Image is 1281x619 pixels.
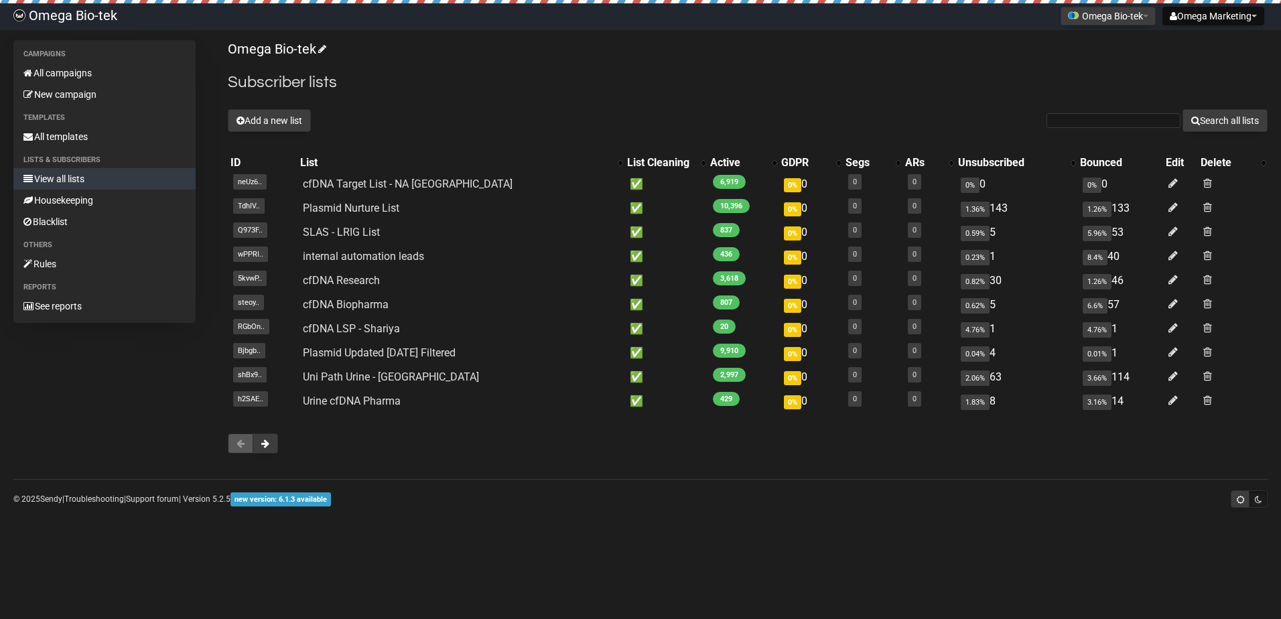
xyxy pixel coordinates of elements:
a: 0 [913,395,917,403]
th: GDPR: No sort applied, activate to apply an ascending sort [779,153,843,172]
td: 63 [955,365,1078,389]
a: New campaign [13,84,196,105]
th: Active: No sort applied, activate to apply an ascending sort [707,153,778,172]
a: 0 [853,298,857,307]
td: ✅ [624,245,707,269]
td: 0 [779,293,843,317]
a: 0 [853,322,857,331]
span: 0.23% [961,250,990,265]
a: Plasmid Nurture List [303,202,399,214]
span: steoy.. [233,295,264,310]
td: 14 [1077,389,1163,413]
a: Plasmid Updated [DATE] Filtered [303,346,456,359]
td: 0 [779,317,843,341]
div: Active [710,156,764,169]
th: Segs: No sort applied, activate to apply an ascending sort [843,153,902,172]
div: ARs [905,156,942,169]
th: List: No sort applied, activate to apply an ascending sort [297,153,624,172]
span: 2,997 [713,368,746,382]
td: 0 [1077,172,1163,196]
span: wPPRI.. [233,247,268,262]
li: Reports [13,279,196,295]
span: 2.06% [961,370,990,386]
span: TdhIV.. [233,198,265,214]
td: 133 [1077,196,1163,220]
td: 0 [779,341,843,365]
a: Uni Path Urine - [GEOGRAPHIC_DATA] [303,370,479,383]
span: 436 [713,247,740,261]
a: View all lists [13,168,196,190]
span: 20 [713,320,736,334]
a: 0 [913,298,917,307]
a: 0 [913,178,917,186]
span: 4.76% [961,322,990,338]
div: GDPR [781,156,829,169]
td: 0 [779,196,843,220]
a: cfDNA Research [303,274,380,287]
td: 1 [1077,341,1163,365]
a: 0 [913,202,917,210]
button: Omega Marketing [1162,7,1264,25]
a: 0 [853,346,857,355]
a: cfDNA LSP - Shariya [303,322,400,335]
span: neUz6.. [233,174,267,190]
th: Bounced: No sort applied, sorting is disabled [1077,153,1163,172]
div: Bounced [1080,156,1160,169]
td: 46 [1077,269,1163,293]
td: 1 [1077,317,1163,341]
span: 0% [784,275,801,289]
button: Search all lists [1183,109,1268,132]
a: Omega Bio-tek [228,41,324,57]
a: 0 [853,274,857,283]
th: Delete: No sort applied, activate to apply an ascending sort [1198,153,1268,172]
a: Housekeeping [13,190,196,211]
div: Edit [1166,156,1195,169]
a: 0 [853,370,857,379]
td: 0 [779,365,843,389]
th: List Cleaning: No sort applied, activate to apply an ascending sort [624,153,707,172]
td: ✅ [624,389,707,413]
div: ID [230,156,295,169]
span: new version: 6.1.3 available [230,492,331,506]
td: 53 [1077,220,1163,245]
a: Support forum [126,494,179,504]
span: 9,910 [713,344,746,358]
li: Templates [13,110,196,126]
span: 4.76% [1083,322,1111,338]
td: 0 [779,389,843,413]
a: 0 [913,226,917,234]
span: 0% [784,251,801,265]
td: 8 [955,389,1078,413]
span: 0% [961,178,980,193]
button: Omega Bio-tek [1061,7,1156,25]
span: Q973F.. [233,222,267,238]
span: 0% [784,226,801,240]
span: 3,618 [713,271,746,285]
th: Unsubscribed: No sort applied, activate to apply an ascending sort [955,153,1078,172]
a: 0 [853,178,857,186]
a: All campaigns [13,62,196,84]
td: 30 [955,269,1078,293]
a: All templates [13,126,196,147]
span: 0.04% [961,346,990,362]
span: 0.62% [961,298,990,314]
div: Delete [1201,156,1254,169]
span: 0% [784,323,801,337]
td: 1 [955,245,1078,269]
span: 0.82% [961,274,990,289]
th: ID: No sort applied, sorting is disabled [228,153,297,172]
p: © 2025 | | | Version 5.2.5 [13,492,331,506]
span: 0% [784,299,801,313]
span: 807 [713,295,740,309]
span: 6.6% [1083,298,1107,314]
td: ✅ [624,269,707,293]
img: 1701ad020795bef423df3e17313bb685 [13,9,25,21]
span: 0% [784,347,801,361]
span: 1.26% [1083,202,1111,217]
td: ✅ [624,341,707,365]
span: 3.66% [1083,370,1111,386]
td: 114 [1077,365,1163,389]
span: 10,396 [713,199,750,213]
td: 57 [1077,293,1163,317]
button: Add a new list [228,109,311,132]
